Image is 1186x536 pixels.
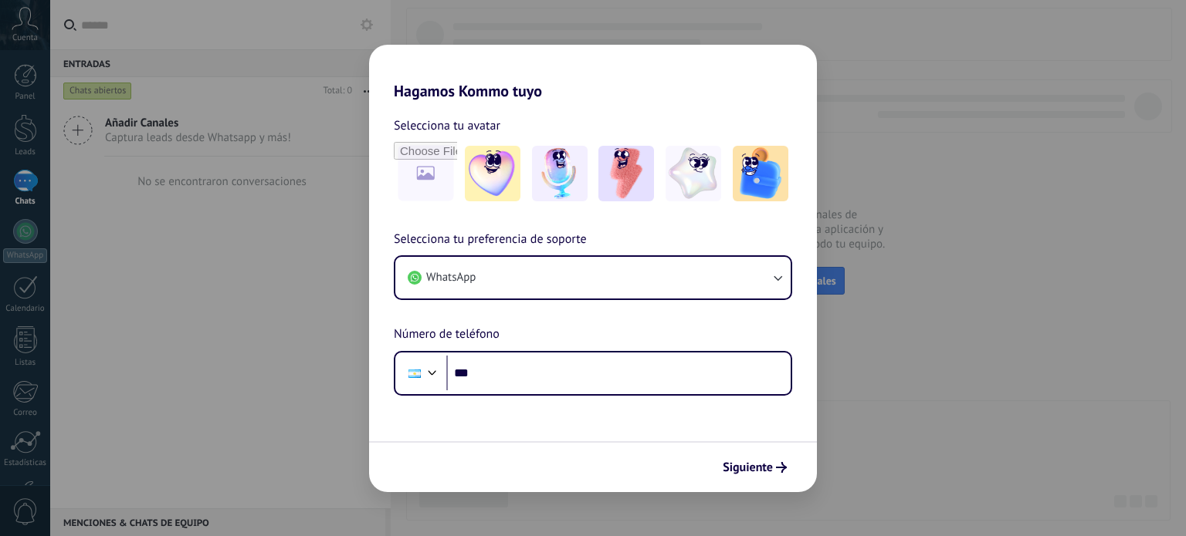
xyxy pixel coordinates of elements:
[666,146,721,201] img: -4.jpeg
[598,146,654,201] img: -3.jpeg
[426,270,476,285] span: WhatsApp
[394,325,500,345] span: Número de teléfono
[395,257,791,298] button: WhatsApp
[394,116,500,136] span: Selecciona tu avatar
[532,146,588,201] img: -2.jpeg
[716,454,794,480] button: Siguiente
[394,230,587,250] span: Selecciona tu preferencia de soporte
[733,146,788,201] img: -5.jpeg
[465,146,520,201] img: -1.jpeg
[400,357,429,389] div: Argentina: + 54
[369,45,817,100] h2: Hagamos Kommo tuyo
[723,462,773,473] span: Siguiente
